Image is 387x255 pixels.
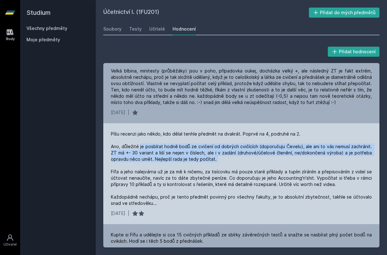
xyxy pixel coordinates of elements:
div: Kupte si Fífu a udělejte si cca 15 cvičných příkladů ze sbírky závěrečných testů a snažte se nasb... [111,232,372,244]
a: Uživatel [1,231,19,250]
div: [DATE] [111,109,125,116]
a: Study [1,25,19,44]
div: Uživatel [3,242,17,247]
a: Hodnocení [173,23,196,35]
a: Učitelé [149,23,165,35]
a: Všechny předměty [26,26,67,31]
div: Učitelé [149,26,165,32]
div: [DATE] [111,210,125,217]
a: Soubory [103,23,122,35]
div: Soubory [103,26,122,32]
div: Testy [129,26,142,32]
h2: Účetnictví I. (1FU201) [103,8,309,18]
div: Hodnocení [173,26,196,32]
div: | [128,109,129,116]
button: Přidat do mých předmětů [309,8,380,18]
div: Píšu recenzi jako někdo, kdo dělal tenhle předmět na dvakrát. Poprvé na 4, podruhé na 2. Ano, důl... [111,131,372,206]
button: Přidat hodnocení [328,47,380,57]
div: Study [6,37,15,41]
div: Velká blbina, minitesty (průběžáky) jsou v poho, případovka oukej, docházka velký +, ale následný... [111,68,372,106]
a: Testy [129,23,142,35]
div: | [128,210,129,217]
span: Moje předměty [26,37,60,43]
